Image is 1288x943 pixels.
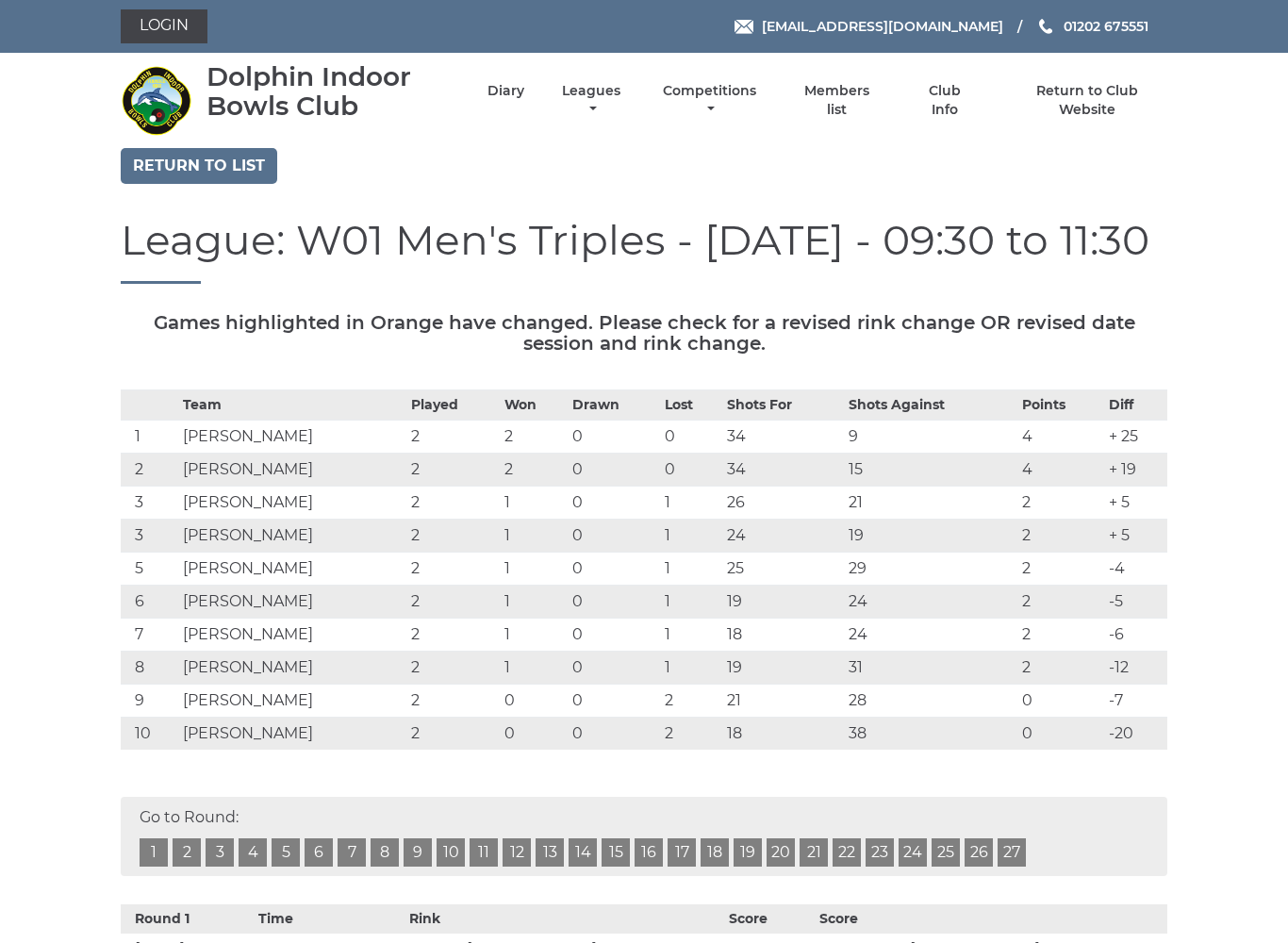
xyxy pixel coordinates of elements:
[1104,652,1167,685] td: -12
[500,685,568,718] td: 0
[844,685,1017,718] td: 28
[503,838,531,867] a: 12
[568,619,660,652] td: 0
[568,390,660,421] th: Drawn
[1104,718,1167,751] td: -20
[387,904,463,934] th: Rink
[178,553,407,586] td: [PERSON_NAME]
[121,520,178,553] td: 3
[500,520,568,553] td: 1
[121,454,178,487] td: 2
[500,718,568,751] td: 0
[722,652,845,685] td: 19
[660,718,722,751] td: 2
[254,904,387,934] th: Time
[178,718,407,751] td: [PERSON_NAME]
[722,421,845,454] td: 34
[121,553,178,586] td: 5
[660,390,722,421] th: Lost
[470,838,498,867] a: 11
[844,619,1017,652] td: 24
[844,421,1017,454] td: 9
[844,586,1017,619] td: 24
[1104,553,1167,586] td: -4
[635,838,663,867] a: 16
[239,838,267,867] a: 4
[121,619,178,652] td: 7
[734,838,762,867] a: 19
[844,520,1017,553] td: 19
[701,838,729,867] a: 18
[406,619,499,652] td: 2
[1039,19,1052,34] img: Phone us
[722,553,845,586] td: 25
[1017,652,1104,685] td: 2
[206,62,454,121] div: Dolphin Indoor Bowls Club
[844,718,1017,751] td: 38
[1064,18,1148,35] span: 01202 675551
[121,65,191,136] img: Dolphin Indoor Bowls Club
[178,421,407,454] td: [PERSON_NAME]
[1008,82,1167,119] a: Return to Club Website
[724,904,815,934] th: Score
[568,652,660,685] td: 0
[722,718,845,751] td: 18
[1017,553,1104,586] td: 2
[660,652,722,685] td: 1
[1017,685,1104,718] td: 0
[178,487,407,520] td: [PERSON_NAME]
[1017,586,1104,619] td: 2
[568,454,660,487] td: 0
[1104,586,1167,619] td: -5
[371,838,399,867] a: 8
[1104,390,1167,421] th: Diff
[437,838,465,867] a: 10
[914,82,975,119] a: Club Info
[406,487,499,520] td: 2
[121,586,178,619] td: 6
[568,487,660,520] td: 0
[833,838,861,867] a: 22
[1104,487,1167,520] td: + 5
[121,718,178,751] td: 10
[406,390,499,421] th: Played
[866,838,894,867] a: 23
[722,520,845,553] td: 24
[660,586,722,619] td: 1
[406,454,499,487] td: 2
[178,619,407,652] td: [PERSON_NAME]
[1017,619,1104,652] td: 2
[500,454,568,487] td: 2
[406,553,499,586] td: 2
[998,838,1026,867] a: 27
[722,390,845,421] th: Shots For
[668,838,696,867] a: 17
[406,652,499,685] td: 2
[557,82,625,119] a: Leagues
[800,838,828,867] a: 21
[1036,16,1148,37] a: Phone us 01202 675551
[815,904,905,934] th: Score
[844,553,1017,586] td: 29
[660,553,722,586] td: 1
[568,520,660,553] td: 0
[406,586,499,619] td: 2
[121,797,1167,876] div: Go to Round:
[178,454,407,487] td: [PERSON_NAME]
[121,685,178,718] td: 9
[568,421,660,454] td: 0
[500,487,568,520] td: 1
[178,390,407,421] th: Team
[767,838,795,867] a: 20
[1017,487,1104,520] td: 2
[762,18,1003,35] span: [EMAIL_ADDRESS][DOMAIN_NAME]
[660,685,722,718] td: 2
[1104,421,1167,454] td: + 25
[569,838,597,867] a: 14
[735,16,1003,37] a: Email [EMAIL_ADDRESS][DOMAIN_NAME]
[1104,454,1167,487] td: + 19
[660,520,722,553] td: 1
[178,520,407,553] td: [PERSON_NAME]
[1104,619,1167,652] td: -6
[121,904,254,934] th: Round 1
